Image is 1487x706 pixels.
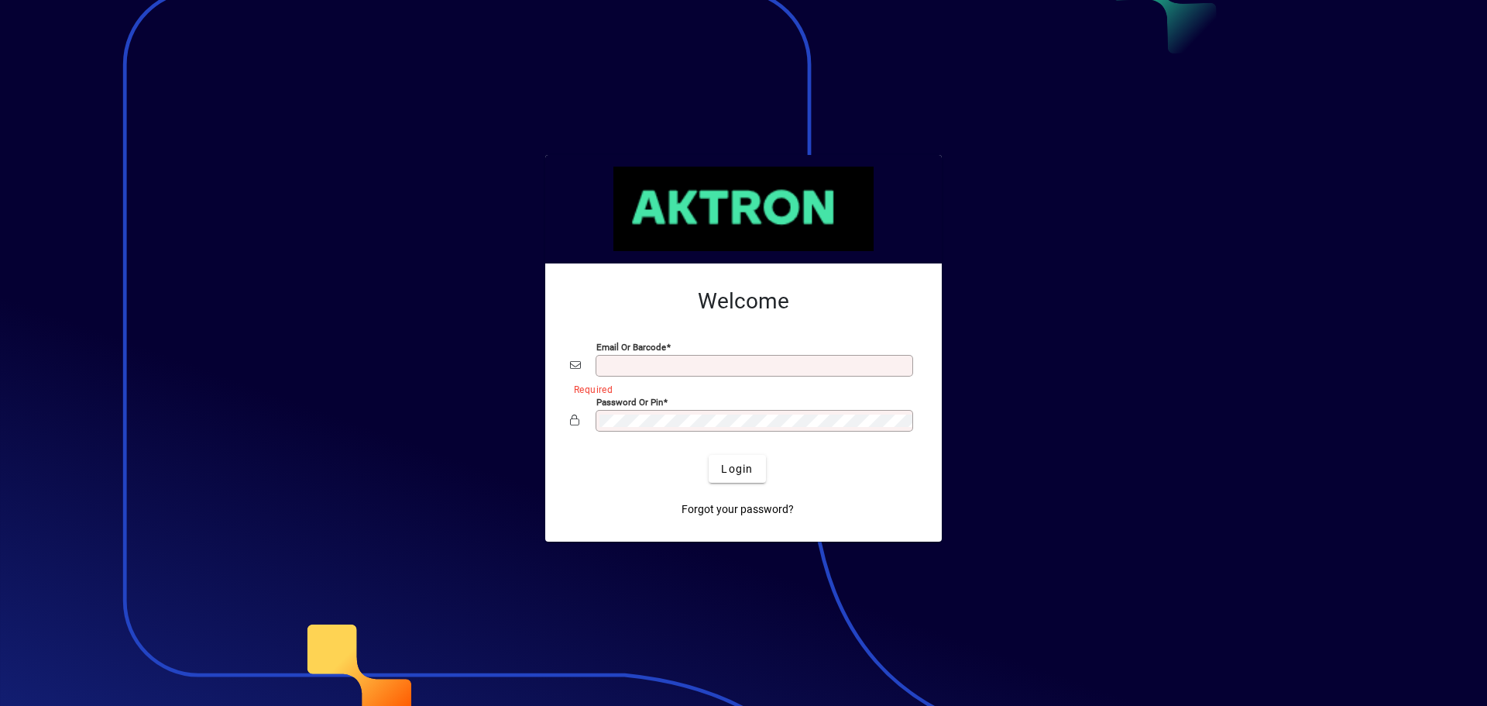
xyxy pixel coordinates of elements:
span: Forgot your password? [682,501,794,518]
button: Login [709,455,765,483]
span: Login [721,461,753,477]
mat-label: Email or Barcode [596,342,666,353]
mat-error: Required [574,381,905,397]
a: Forgot your password? [675,495,800,523]
mat-label: Password or Pin [596,397,663,408]
h2: Welcome [570,288,917,315]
